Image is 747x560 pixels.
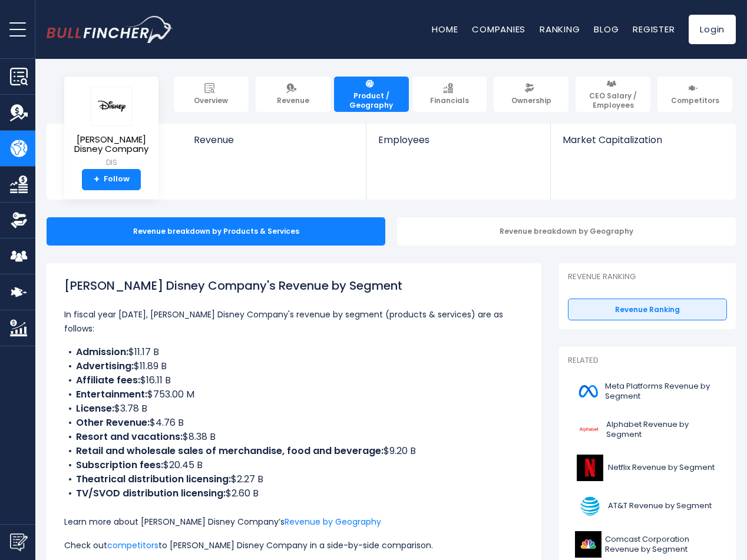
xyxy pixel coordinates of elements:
p: Learn more about [PERSON_NAME] Disney Company’s [64,515,524,529]
b: Retail and wholesale sales of merchandise, food and beverage: [76,444,384,458]
p: Check out to [PERSON_NAME] Disney Company in a side-by-side comparison. [64,538,524,552]
a: Product / Geography [334,77,409,112]
li: $11.89 B [64,359,524,373]
a: [PERSON_NAME] Disney Company DIS [73,86,150,169]
b: Other Revenue: [76,416,150,429]
a: CEO Salary / Employees [576,77,650,112]
a: Employees [366,124,550,165]
span: Revenue [277,96,309,105]
span: Overview [194,96,228,105]
b: Subscription fees: [76,458,163,472]
strong: + [94,174,100,185]
span: [PERSON_NAME] Disney Company [74,135,149,154]
li: $4.76 B [64,416,524,430]
a: Overview [174,77,249,112]
p: Revenue Ranking [568,272,727,282]
b: Resort and vacations: [76,430,183,443]
a: competitors [107,539,158,551]
a: Revenue [182,124,366,165]
b: License: [76,402,114,415]
a: Market Capitalization [551,124,735,165]
li: $2.60 B [64,486,524,501]
span: Revenue [194,134,355,145]
b: TV/SVOD distribution licensing: [76,486,226,500]
a: Revenue Ranking [568,299,727,321]
a: Go to homepage [47,16,173,43]
li: $8.38 B [64,430,524,444]
b: Affiliate fees: [76,373,140,387]
h1: [PERSON_NAME] Disney Company's Revenue by Segment [64,277,524,294]
a: Financials [412,77,487,112]
p: In fiscal year [DATE], [PERSON_NAME] Disney Company's revenue by segment (products & services) ar... [64,307,524,336]
img: GOOGL logo [575,416,603,443]
span: AT&T Revenue by Segment [608,501,712,511]
div: Revenue breakdown by Geography [397,217,736,246]
span: Product / Geography [339,91,404,110]
img: bullfincher logo [47,16,173,43]
li: $3.78 B [64,402,524,416]
img: META logo [575,378,601,405]
a: +Follow [82,169,141,190]
li: $9.20 B [64,444,524,458]
img: CMCSA logo [575,531,601,558]
span: Comcast Corporation Revenue by Segment [605,535,720,555]
img: Ownership [10,211,28,229]
a: Ranking [540,23,580,35]
a: Competitors [657,77,732,112]
a: Companies [472,23,525,35]
li: $11.17 B [64,345,524,359]
li: $753.00 M [64,387,524,402]
a: Alphabet Revenue by Segment [568,413,727,446]
span: CEO Salary / Employees [581,91,645,110]
div: Revenue breakdown by Products & Services [47,217,385,246]
span: Competitors [671,96,719,105]
li: $20.45 B [64,458,524,472]
a: AT&T Revenue by Segment [568,490,727,522]
a: Login [689,15,736,44]
a: Blog [594,23,619,35]
img: NFLX logo [575,455,604,481]
span: Ownership [511,96,551,105]
a: Register [633,23,675,35]
li: $2.27 B [64,472,524,486]
a: Meta Platforms Revenue by Segment [568,375,727,407]
p: Related [568,356,727,366]
span: Financials [430,96,469,105]
b: Theatrical distribution licensing: [76,472,231,486]
small: DIS [74,157,149,168]
b: Admission: [76,345,128,359]
span: Employees [378,134,538,145]
a: Netflix Revenue by Segment [568,452,727,484]
a: Home [432,23,458,35]
b: Entertainment: [76,387,147,401]
a: Revenue by Geography [285,516,381,528]
a: Ownership [494,77,568,112]
span: Alphabet Revenue by Segment [606,420,720,440]
span: Meta Platforms Revenue by Segment [605,382,720,402]
span: Market Capitalization [563,134,723,145]
span: Netflix Revenue by Segment [608,463,715,473]
b: Advertising: [76,359,134,373]
img: T logo [575,493,604,519]
a: Revenue [256,77,330,112]
li: $16.11 B [64,373,524,387]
